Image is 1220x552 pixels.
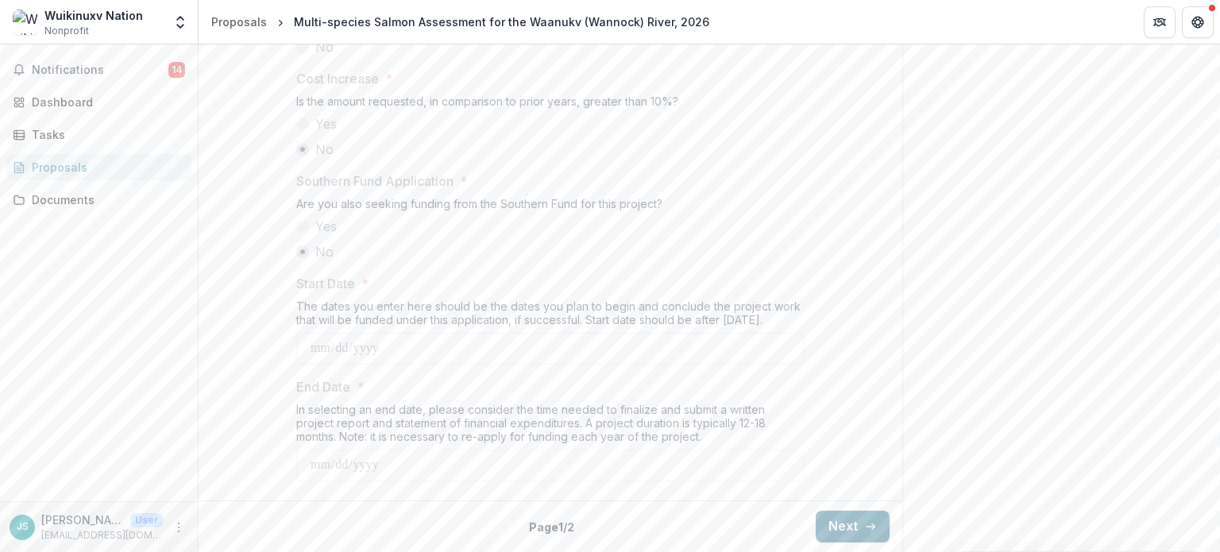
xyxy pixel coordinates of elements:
[1182,6,1214,38] button: Get Help
[296,274,355,293] p: Start Date
[6,122,191,148] a: Tasks
[296,172,454,191] p: Southern Fund Application
[296,197,805,217] div: Are you also seeking funding from the Southern Fund for this project?
[296,403,805,450] div: In selecting an end date, please consider the time needed to finalize and submit a written projec...
[296,69,379,88] p: Cost Increase
[169,6,191,38] button: Open entity switcher
[41,528,163,542] p: [EMAIL_ADDRESS][DOMAIN_NAME]
[315,114,337,133] span: Yes
[168,62,185,78] span: 14
[296,377,350,396] p: End Date
[315,37,334,56] span: No
[294,14,709,30] div: Multi-species Salmon Assessment for the Waanukv (Wannock) River, 2026
[315,242,334,261] span: No
[1144,6,1176,38] button: Partners
[296,299,805,333] div: The dates you enter here should be the dates you plan to begin and conclude the project work that...
[169,518,188,537] button: More
[32,94,179,110] div: Dashboard
[6,57,191,83] button: Notifications14
[6,187,191,213] a: Documents
[315,217,337,236] span: Yes
[211,14,267,30] div: Proposals
[32,159,179,176] div: Proposals
[205,10,273,33] a: Proposals
[315,140,334,159] span: No
[296,95,805,114] div: Is the amount requested, in comparison to prior years, greater than 10%?
[130,513,163,527] p: User
[6,154,191,180] a: Proposals
[17,522,29,532] div: Jason Slade
[32,64,168,77] span: Notifications
[205,10,716,33] nav: breadcrumb
[32,191,179,208] div: Documents
[816,511,890,542] button: Next
[41,511,124,528] p: [PERSON_NAME]
[6,89,191,115] a: Dashboard
[44,7,143,24] div: Wuikinuxv Nation
[13,10,38,35] img: Wuikinuxv Nation
[44,24,89,38] span: Nonprofit
[32,126,179,143] div: Tasks
[529,519,574,535] p: Page 1 / 2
